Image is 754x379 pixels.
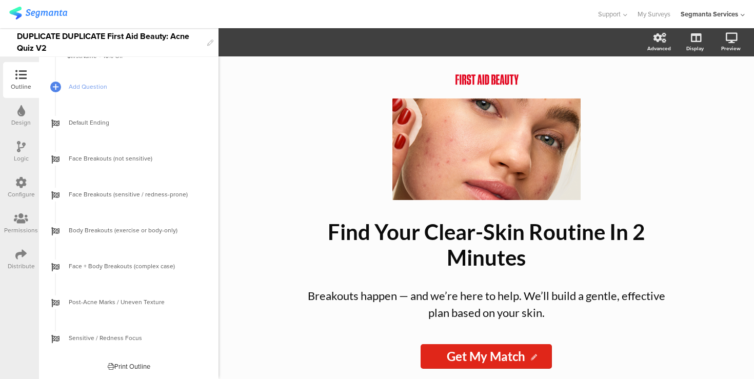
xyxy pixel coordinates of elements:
[14,154,29,163] div: Logic
[721,45,741,52] div: Preview
[69,153,200,164] span: Face Breakouts (not sensitive)
[42,212,216,248] a: Body Breakouts (exercise or body-only)
[11,82,31,91] div: Outline
[11,118,31,127] div: Design
[421,344,551,369] input: Start
[42,284,216,320] a: Post-Acne Marks / Uneven Texture
[17,28,202,56] div: DUPLICATE DUPLICATE First Aid Beauty: Acne Quiz V2
[42,320,216,356] a: Sensitive / Redness Focus
[8,190,35,199] div: Configure
[69,82,200,92] span: Add Question
[108,362,150,371] div: Print Outline
[681,9,738,19] div: Segmanta Services
[4,226,38,235] div: Permissions
[69,225,200,235] span: Body Breakouts (exercise or body-only)
[69,189,200,200] span: Face Breakouts (sensitive / redness-prone)
[9,7,67,19] img: segmanta logo
[69,297,200,307] span: Post-Acne Marks / Uneven Texture
[42,176,216,212] a: Face Breakouts (sensitive / redness-prone)
[42,248,216,284] a: Face + Body Breakouts (complex case)
[647,45,671,52] div: Advanced
[8,262,35,271] div: Distribute
[42,141,216,176] a: Face Breakouts (not sensitive)
[598,9,621,19] span: Support
[307,287,666,321] p: Breakouts happen — and we’re here to help. We’ll build a gentle, effective plan based on your skin.
[296,219,676,270] p: Find Your Clear-Skin Routine In 2 Minutes
[69,117,200,128] span: Default Ending
[42,105,216,141] a: Default Ending
[69,333,200,343] span: Sensitive / Redness Focus
[686,45,704,52] div: Display
[69,261,200,271] span: Face + Body Breakouts (complex case)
